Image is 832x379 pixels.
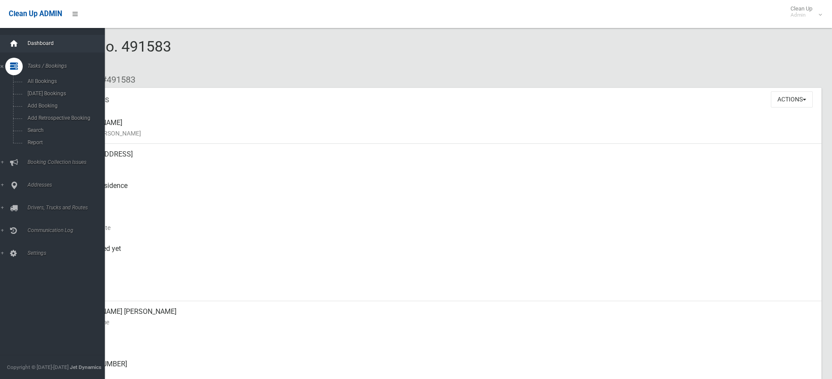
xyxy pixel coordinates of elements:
span: All Bookings [25,78,104,84]
span: Add Booking [25,103,104,109]
small: Mobile [70,338,815,348]
span: Add Retrospective Booking [25,115,104,121]
small: Address [70,160,815,170]
div: Not collected yet [70,238,815,270]
small: Collection Date [70,223,815,233]
div: [PERSON_NAME] [70,112,815,144]
button: Actions [771,91,813,108]
span: Search [25,127,104,133]
span: Drivers, Trucks and Routes [25,205,111,211]
div: [DATE] [70,207,815,238]
span: Clean Up ADMIN [9,10,62,18]
small: Contact Name [70,317,815,327]
small: Pickup Point [70,191,815,202]
small: Name of [PERSON_NAME] [70,128,815,139]
span: Booking No. 491583 [38,38,171,72]
div: [PERSON_NAME] [PERSON_NAME] [70,301,815,333]
small: Zone [70,285,815,296]
span: [DATE] Bookings [25,90,104,97]
span: Tasks / Bookings [25,63,111,69]
div: [STREET_ADDRESS] [70,144,815,175]
div: [DATE] [70,270,815,301]
span: Addresses [25,182,111,188]
span: Booking Collection Issues [25,159,111,165]
span: Communication Log [25,227,111,233]
span: Settings [25,250,111,256]
small: Admin [791,12,812,18]
span: Clean Up [786,5,821,18]
strong: Jet Dynamics [70,364,101,370]
span: Report [25,139,104,146]
span: Dashboard [25,40,111,46]
li: #491583 [95,72,135,88]
div: Front of Residence [70,175,815,207]
span: Copyright © [DATE]-[DATE] [7,364,69,370]
small: Collected At [70,254,815,264]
